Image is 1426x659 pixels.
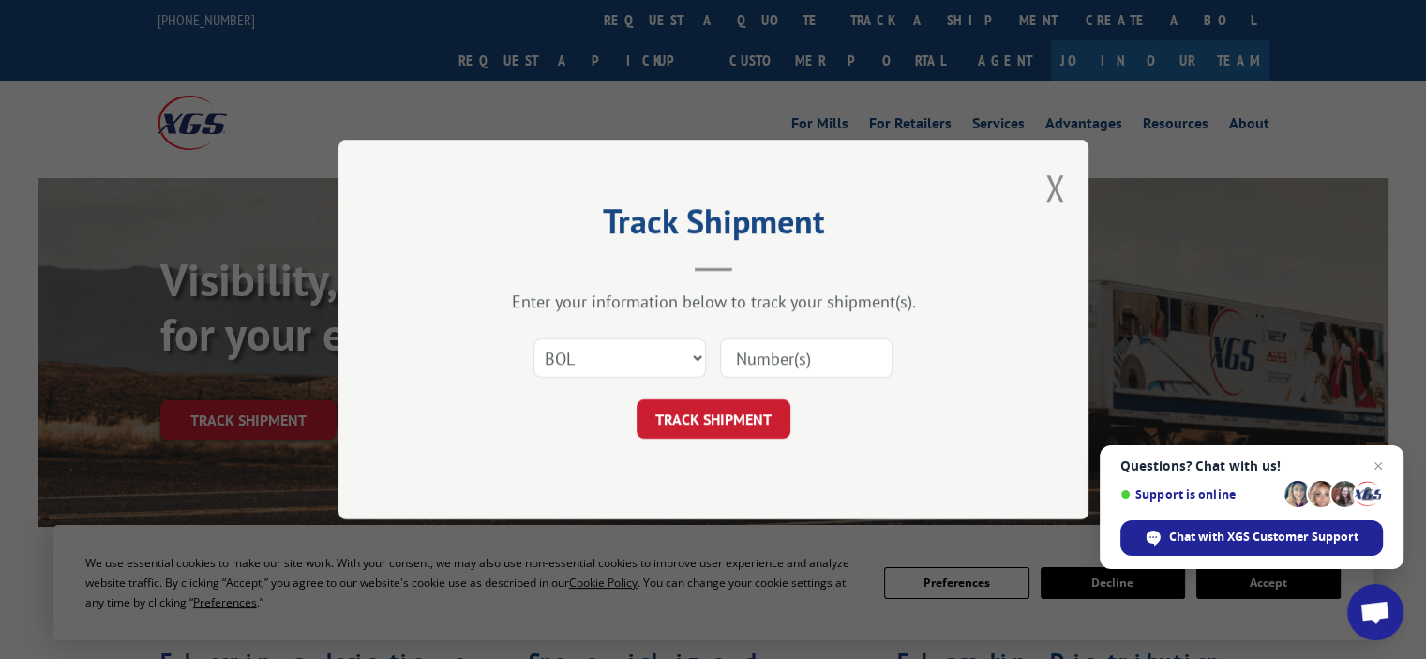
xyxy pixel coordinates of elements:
[720,338,893,378] input: Number(s)
[1169,529,1358,546] span: Chat with XGS Customer Support
[432,208,995,244] h2: Track Shipment
[1347,584,1403,640] div: Open chat
[1120,520,1383,556] div: Chat with XGS Customer Support
[637,399,790,439] button: TRACK SHIPMENT
[1120,458,1383,473] span: Questions? Chat with us!
[1367,455,1389,477] span: Close chat
[432,291,995,312] div: Enter your information below to track your shipment(s).
[1044,163,1065,213] button: Close modal
[1120,487,1278,502] span: Support is online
